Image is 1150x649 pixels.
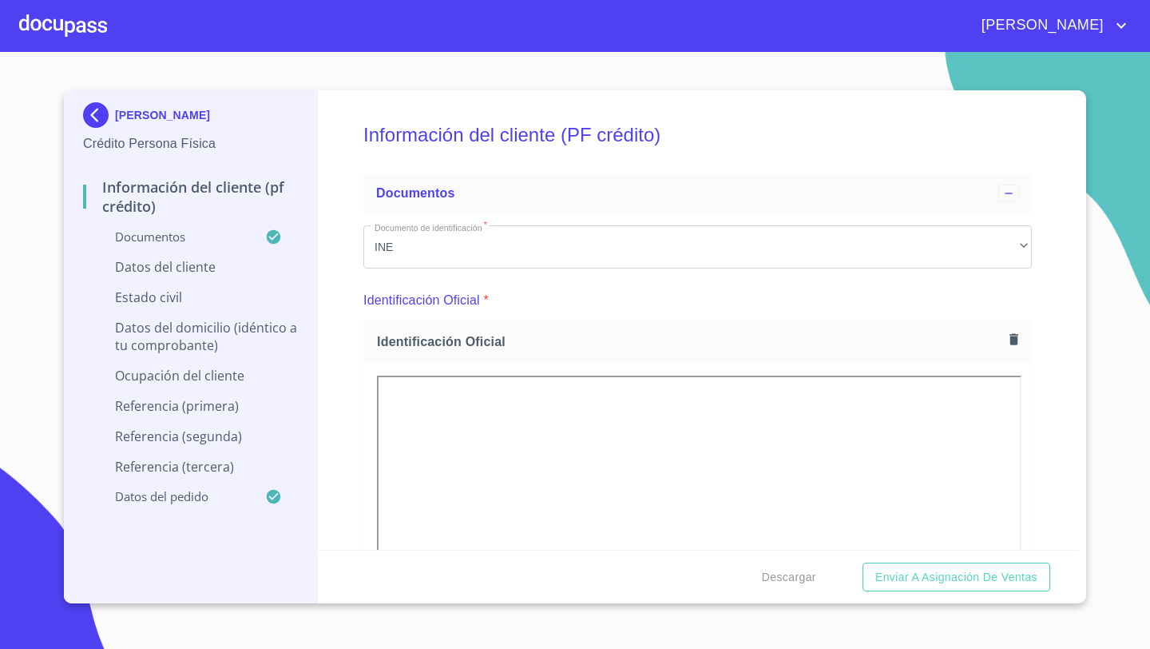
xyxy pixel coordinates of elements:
button: Enviar a Asignación de Ventas [862,563,1050,592]
div: Documentos [363,174,1032,213]
p: Datos del domicilio (idéntico a tu comprobante) [83,319,298,354]
p: Identificación Oficial [363,291,480,310]
span: Identificación Oficial [377,333,1003,350]
p: Información del cliente (PF crédito) [83,177,298,216]
div: [PERSON_NAME] [83,102,298,134]
button: account of current user [970,13,1131,38]
p: Referencia (segunda) [83,428,298,445]
img: Docupass spot blue [83,102,115,128]
button: Descargar [755,563,823,592]
span: Enviar a Asignación de Ventas [875,567,1037,587]
p: Crédito Persona Física [83,134,298,153]
h5: Información del cliente (PF crédito) [363,102,1032,168]
span: Documentos [376,186,454,200]
span: [PERSON_NAME] [970,13,1112,38]
p: Documentos [83,229,265,245]
p: Datos del cliente [83,258,298,276]
p: Referencia (tercera) [83,458,298,476]
p: Referencia (primera) [83,397,298,415]
p: Estado Civil [83,289,298,306]
span: Descargar [762,567,816,587]
p: Datos del pedido [83,488,265,504]
p: [PERSON_NAME] [115,109,210,121]
p: Ocupación del Cliente [83,367,298,384]
div: INE [363,225,1032,269]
